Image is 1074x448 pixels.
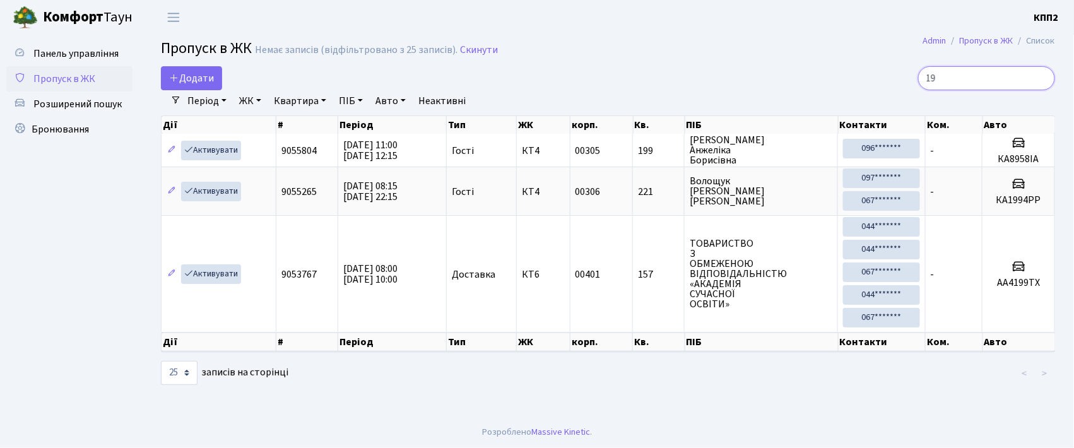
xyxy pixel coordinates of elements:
[169,71,214,85] span: Додати
[931,185,935,199] span: -
[181,182,241,201] a: Активувати
[931,144,935,158] span: -
[926,333,983,351] th: Ком.
[43,7,133,28] span: Таун
[447,116,517,134] th: Тип
[570,116,633,134] th: корп.
[983,116,1056,134] th: Авто
[517,116,570,134] th: ЖК
[334,90,368,112] a: ПІБ
[33,47,119,61] span: Панель управління
[690,135,832,165] span: [PERSON_NAME] Анжеліка Борисівна
[460,44,498,56] a: Скинути
[988,277,1049,289] h5: АА4199ТХ
[158,7,189,28] button: Переключити навігацію
[452,269,495,280] span: Доставка
[904,28,1074,54] nav: breadcrumb
[570,333,634,351] th: корп.
[6,41,133,66] a: Панель управління
[6,117,133,142] a: Бронювання
[33,97,122,111] span: Розширений пошук
[988,194,1049,206] h5: КА1994РР
[522,187,565,197] span: КТ4
[638,269,679,280] span: 157
[522,146,565,156] span: КТ4
[633,333,685,351] th: Кв.
[452,146,474,156] span: Гості
[1034,10,1059,25] a: КПП2
[575,268,601,281] span: 00401
[338,333,447,351] th: Період
[517,333,570,351] th: ЖК
[575,144,601,158] span: 00305
[162,333,276,351] th: Дії
[452,187,474,197] span: Гості
[531,425,590,439] a: Massive Kinetic
[182,90,232,112] a: Період
[281,185,317,199] span: 9055265
[638,187,679,197] span: 221
[269,90,331,112] a: Квартира
[413,90,471,112] a: Неактивні
[1013,34,1055,48] li: Список
[161,37,252,59] span: Пропуск в ЖК
[255,44,457,56] div: Немає записів (відфільтровано з 25 записів).
[923,34,947,47] a: Admin
[281,144,317,158] span: 9055804
[447,333,517,351] th: Тип
[32,122,89,136] span: Бронювання
[281,268,317,281] span: 9053767
[276,333,338,351] th: #
[33,72,95,86] span: Пропуск в ЖК
[234,90,266,112] a: ЖК
[983,333,1056,351] th: Авто
[161,66,222,90] a: Додати
[638,146,679,156] span: 199
[575,185,601,199] span: 00306
[690,239,832,309] span: ТОВАРИСТВО З ОБМЕЖЕНОЮ ВІДПОВІДАЛЬНІСТЮ «АКАДЕМІЯ СУЧАСНОЇ ОСВІТИ»
[43,7,103,27] b: Комфорт
[161,361,198,385] select: записів на сторінці
[370,90,411,112] a: Авто
[343,138,398,163] span: [DATE] 11:00 [DATE] 12:15
[918,66,1055,90] input: Пошук...
[13,5,38,30] img: logo.png
[161,361,288,385] label: записів на сторінці
[6,91,133,117] a: Розширений пошук
[482,425,592,439] div: Розроблено .
[1034,11,1059,25] b: КПП2
[839,333,926,351] th: Контакти
[343,179,398,204] span: [DATE] 08:15 [DATE] 22:15
[926,116,983,134] th: Ком.
[338,116,447,134] th: Період
[988,153,1049,165] h5: КА8958ІА
[6,66,133,91] a: Пропуск в ЖК
[960,34,1013,47] a: Пропуск в ЖК
[181,264,241,284] a: Активувати
[162,116,276,134] th: Дії
[181,141,241,160] a: Активувати
[839,116,926,134] th: Контакти
[690,176,832,206] span: Волощук [PERSON_NAME] [PERSON_NAME]
[685,333,839,351] th: ПІБ
[522,269,565,280] span: КТ6
[343,262,398,286] span: [DATE] 08:00 [DATE] 10:00
[685,116,839,134] th: ПІБ
[931,268,935,281] span: -
[634,116,685,134] th: Кв.
[276,116,338,134] th: #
